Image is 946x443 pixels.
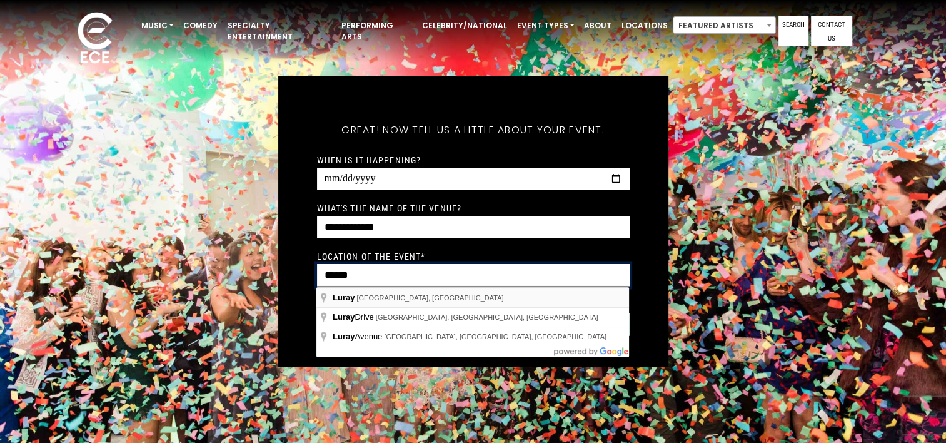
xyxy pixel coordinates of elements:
span: Avenue [333,332,384,341]
span: Luray [333,312,355,322]
a: Contact Us [811,16,852,46]
a: Specialty Entertainment [223,15,336,48]
label: When is it happening? [317,155,421,166]
span: Featured Artists [673,17,775,34]
img: ece_new_logo_whitev2-1.png [64,9,126,69]
span: Featured Artists [673,16,776,34]
a: Locations [616,15,673,36]
span: [GEOGRAPHIC_DATA], [GEOGRAPHIC_DATA], [GEOGRAPHIC_DATA] [384,333,606,340]
span: Luray [333,293,355,302]
label: What's the name of the venue? [317,203,461,214]
a: Celebrity/National [417,15,512,36]
a: About [579,15,616,36]
a: Comedy [178,15,223,36]
a: Event Types [512,15,579,36]
span: [GEOGRAPHIC_DATA], [GEOGRAPHIC_DATA] [356,294,503,302]
a: Search [778,16,808,46]
a: Music [136,15,178,36]
a: Performing Arts [336,15,417,48]
span: Drive [333,312,376,322]
span: [GEOGRAPHIC_DATA], [GEOGRAPHIC_DATA], [GEOGRAPHIC_DATA] [376,313,598,321]
h5: Great! Now tell us a little about your event. [317,108,630,153]
label: Location of the event [317,251,426,262]
span: Luray [333,332,355,341]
